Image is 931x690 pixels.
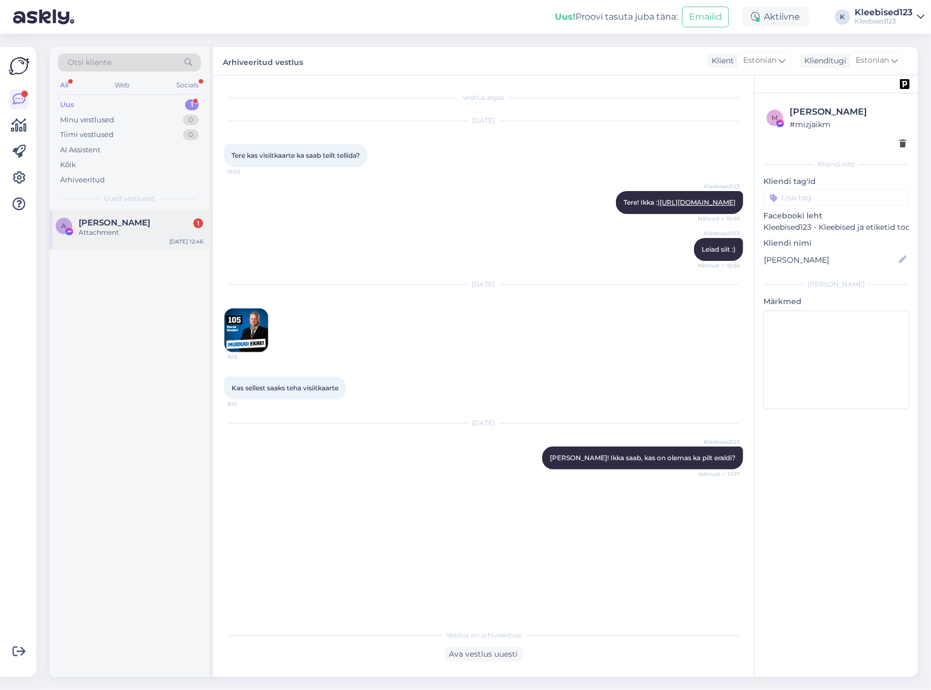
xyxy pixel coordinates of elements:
div: # mizjaikm [790,118,906,130]
div: Ava vestlus uuesti [445,647,523,662]
span: Nähtud ✓ 16:56 [698,261,740,270]
p: Märkmed [763,296,909,307]
div: 0 [183,129,199,140]
p: Kliendi tag'id [763,176,909,187]
div: [DATE] 12:46 [169,237,203,246]
span: August Erik [79,218,150,228]
div: 0 [183,115,199,126]
div: [PERSON_NAME] [790,105,906,118]
div: [DATE] [224,418,743,428]
div: K [835,9,850,25]
a: Kleebised123Kleebised123 [855,8,924,26]
span: Otsi kliente [68,57,111,68]
span: 9:15 [227,400,268,408]
span: Kas sellest saaks teha visiitkaarte [232,384,339,392]
span: A [62,222,67,230]
span: Kleebised123 [699,229,740,237]
div: 1 [185,99,199,110]
div: Arhiveeritud [60,175,105,186]
p: Facebooki leht [763,210,909,222]
span: [PERSON_NAME]! Ikka saab, kas on olemas ka pilt eraldi? [550,454,736,462]
a: [URL][DOMAIN_NAME] [660,198,736,206]
div: Aktiivne [742,7,809,27]
div: All [58,78,70,92]
div: Attachment [79,228,203,237]
span: Leiad siit :) [702,245,736,253]
div: Kleebised123 [855,8,912,17]
img: Askly Logo [9,56,29,76]
label: Arhiveeritud vestlus [223,53,303,68]
div: Kõik [60,159,76,170]
span: Uued vestlused [104,194,155,204]
span: Nähtud ✓ 16:56 [698,215,740,223]
div: AI Assistent [60,145,100,156]
button: Emailid [682,7,729,27]
span: Kleebised123 [699,182,740,191]
div: [DATE] [224,116,743,126]
div: Web [113,78,132,92]
p: Kliendi nimi [763,237,909,249]
span: Tere kas visiitkaarte ka saab teilt tellida? [232,151,360,159]
div: Minu vestlused [60,115,114,126]
div: Socials [174,78,201,92]
div: Klienditugi [800,55,846,67]
img: pd [900,79,910,89]
div: 1 [193,218,203,228]
div: Tiimi vestlused [60,129,114,140]
div: Uus [60,99,74,110]
span: Tere! Ikka :) [624,198,736,206]
div: Vestlus algas [224,93,743,103]
div: Kleebised123 [855,17,912,26]
span: Estonian [856,55,889,67]
div: Klient [707,55,734,67]
span: 16:55 [227,168,268,176]
span: m [772,114,778,122]
div: Proovi tasuta juba täna: [555,10,678,23]
div: Kliendi info [763,159,909,169]
span: Vestlus on arhiveeritud [446,630,521,640]
input: Lisa tag [763,189,909,206]
p: Kleebised123 - Kleebised ja etiketid toodetele ning kleebised autodele. [763,222,909,233]
b: Uus! [555,11,576,22]
img: Attachment [224,308,268,352]
div: [DATE] [224,279,743,289]
div: [PERSON_NAME] [763,279,909,289]
span: Nähtud ✓ 10:17 [698,470,740,478]
input: Lisa nimi [764,254,897,266]
span: Kleebised123 [699,438,740,446]
span: 9:15 [228,353,269,361]
span: Estonian [743,55,776,67]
